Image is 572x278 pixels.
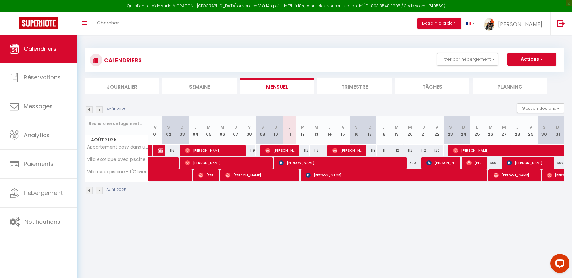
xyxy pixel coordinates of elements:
[248,124,251,130] abbr: V
[417,18,461,29] button: Besoin d'aide ?
[158,144,163,156] span: [PERSON_NAME]
[422,124,425,130] abbr: J
[484,157,497,169] div: 300
[301,124,305,130] abbr: M
[403,157,417,169] div: 300
[242,145,256,156] div: 119
[337,3,363,9] a: en cliquant ici
[149,116,162,145] th: 01
[24,102,53,110] span: Messages
[426,157,458,169] span: [PERSON_NAME]
[162,78,237,94] li: Semaine
[417,116,430,145] th: 21
[167,124,170,130] abbr: S
[516,124,519,130] abbr: J
[377,145,390,156] div: 111
[24,160,54,168] span: Paiements
[462,124,465,130] abbr: D
[269,116,283,145] th: 10
[390,145,403,156] div: 112
[332,144,364,156] span: [PERSON_NAME]
[476,124,478,130] abbr: L
[24,131,50,139] span: Analytics
[435,124,438,130] abbr: V
[444,116,457,145] th: 23
[498,20,542,28] span: [PERSON_NAME]
[221,124,224,130] abbr: M
[507,53,556,66] button: Actions
[261,124,264,130] abbr: S
[507,157,551,169] span: [PERSON_NAME]
[97,19,119,26] span: Chercher
[310,145,323,156] div: 112
[162,116,175,145] th: 02
[377,116,390,145] th: 18
[154,124,157,130] abbr: V
[225,169,296,181] span: [PERSON_NAME]
[235,124,237,130] abbr: J
[216,116,229,145] th: 06
[106,106,126,112] p: Août 2025
[242,116,256,145] th: 08
[106,187,126,193] p: Août 2025
[24,45,57,53] span: Calendriers
[296,116,310,145] th: 12
[86,157,150,162] span: Villa exotique avec piscine - [PERSON_NAME]
[85,135,148,144] span: Août 2025
[484,116,497,145] th: 26
[449,124,452,130] abbr: S
[185,144,243,156] span: [PERSON_NAME]
[390,116,403,145] th: 19
[466,157,484,169] span: [PERSON_NAME]
[363,116,377,145] th: 17
[484,18,494,31] img: ...
[86,145,150,149] span: Appartement cosy dans une ambiance jungle
[350,116,363,145] th: 16
[310,116,323,145] th: 13
[529,124,532,130] abbr: V
[89,118,145,129] input: Rechercher un logement...
[430,116,444,145] th: 22
[296,145,310,156] div: 112
[283,116,296,145] th: 11
[198,169,216,181] span: [PERSON_NAME] Ende
[437,53,498,66] button: Filtrer par hébergement
[524,116,537,145] th: 29
[494,169,538,181] span: [PERSON_NAME]
[328,124,331,130] abbr: J
[556,124,559,130] abbr: D
[480,12,550,35] a: ... [PERSON_NAME]
[289,124,290,130] abbr: L
[355,124,358,130] abbr: S
[314,124,318,130] abbr: M
[537,116,551,145] th: 30
[306,169,484,181] span: [PERSON_NAME]
[279,157,403,169] span: [PERSON_NAME]
[368,124,371,130] abbr: D
[408,124,412,130] abbr: M
[382,124,384,130] abbr: L
[92,12,124,35] a: Chercher
[489,124,493,130] abbr: M
[185,157,269,169] span: [PERSON_NAME]
[342,124,344,130] abbr: V
[395,78,469,94] li: Tâches
[403,116,417,145] th: 20
[102,53,142,67] h3: CALENDRIERS
[363,145,377,156] div: 119
[511,116,524,145] th: 28
[323,116,336,145] th: 14
[395,124,398,130] abbr: M
[24,189,63,197] span: Hébergement
[502,124,506,130] abbr: M
[175,116,189,145] th: 03
[86,169,149,174] span: Villa avec piscine - L'Oliviera
[229,116,242,145] th: 07
[430,145,444,156] div: 122
[85,78,159,94] li: Journalier
[473,78,547,94] li: Planning
[317,78,392,94] li: Trimestre
[497,116,511,145] th: 27
[194,124,196,130] abbr: L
